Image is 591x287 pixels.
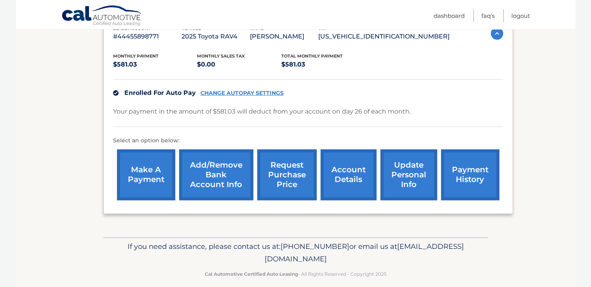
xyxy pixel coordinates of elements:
p: [US_VEHICLE_IDENTIFICATION_NUMBER] [318,31,450,42]
p: $0.00 [197,59,281,70]
p: 2025 Toyota RAV4 [181,31,250,42]
img: accordion-active.svg [491,27,503,40]
p: $581.03 [113,59,197,70]
p: #44455898771 [113,31,181,42]
p: [PERSON_NAME] [250,31,318,42]
p: If you need assistance, please contact us at: or email us at [108,240,483,265]
strong: Cal Automotive Certified Auto Leasing [205,271,298,277]
span: [PHONE_NUMBER] [281,242,349,251]
p: - All Rights Reserved - Copyright 2025 [108,270,483,278]
a: account details [321,149,377,200]
p: Select an option below: [113,136,503,145]
a: payment history [441,149,499,200]
span: Monthly sales Tax [197,53,245,59]
p: Your payment in the amount of $581.03 will deduct from your account on day 26 of each month. [113,106,411,117]
a: Add/Remove bank account info [179,149,253,200]
a: Cal Automotive [61,5,143,28]
a: FAQ's [481,9,495,22]
p: $581.03 [281,59,366,70]
span: Total Monthly Payment [281,53,343,59]
a: update personal info [380,149,437,200]
a: request purchase price [257,149,317,200]
a: CHANGE AUTOPAY SETTINGS [200,90,284,96]
a: Logout [511,9,530,22]
a: make a payment [117,149,175,200]
span: Monthly Payment [113,53,159,59]
a: Dashboard [434,9,465,22]
img: check.svg [113,90,119,96]
span: Enrolled For Auto Pay [124,89,196,96]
